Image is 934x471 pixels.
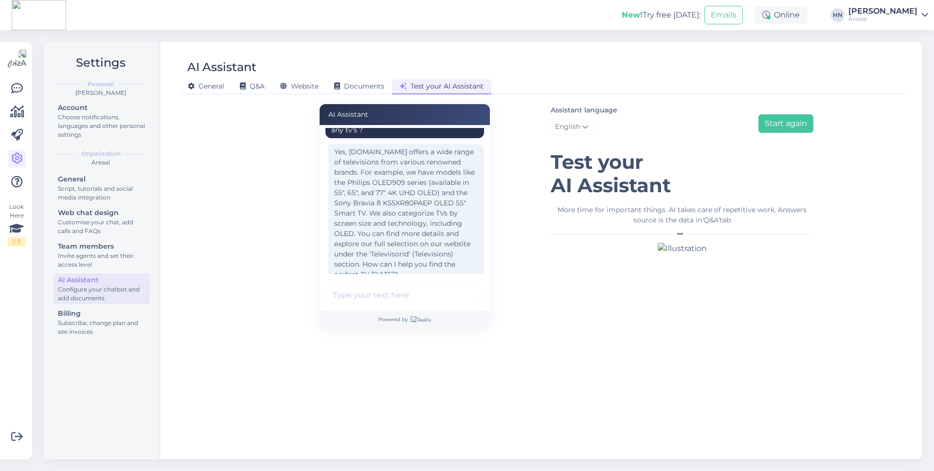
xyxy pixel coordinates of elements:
label: Assistant language [551,105,617,115]
a: Team membersInvite agents and set their access level [54,240,150,271]
img: Illustration [658,243,707,254]
div: Customise your chat, add calls and FAQs [58,218,145,235]
b: New! [622,10,643,19]
div: [PERSON_NAME] [52,89,150,97]
div: Invite agents and set their access level [58,252,145,269]
div: Online [754,6,808,24]
b: Organization [81,149,121,158]
div: Subscribe, change plan and see invoices [58,319,145,336]
div: Try free [DATE]: [622,9,700,21]
div: General [58,174,145,184]
a: Web chat designCustomise your chat, add calls and FAQs [54,206,150,237]
span: Website [280,82,319,91]
span: Powered by [378,316,431,323]
img: Askly [411,316,431,322]
div: AI Assistant [320,104,490,125]
div: AI Assistant [187,58,256,76]
div: Areaal [52,158,150,167]
button: Emails [704,6,743,24]
div: [PERSON_NAME] [848,7,917,15]
div: Web chat design [58,208,145,218]
div: Configure your chatbot and add documents [58,285,145,303]
div: AI Assistant [58,275,145,285]
a: BillingSubscribe, change plan and see invoices [54,307,150,338]
h1: Test your AI Assistant [551,150,813,197]
span: Q&A [240,82,265,91]
a: [PERSON_NAME]Areaal [848,7,928,23]
div: Choose notifications, languages and other personal settings [58,113,145,139]
h2: Settings [52,54,150,72]
button: Start again [758,114,813,133]
div: Account [58,103,145,113]
div: Script, tutorials and social media integration [58,184,145,202]
a: GeneralScript, tutorials and social media integration [54,173,150,203]
a: AccountChoose notifications, languages and other personal settings [54,101,150,141]
div: Look Here [8,202,25,246]
i: 'Q&A' [702,216,719,224]
div: More time for important things. AI takes care of repetitive work. Answers source is the data in tab [551,205,813,225]
img: Askly Logo [8,50,26,68]
span: Documents [334,82,384,91]
div: Team members [58,241,145,252]
div: Areaal [848,15,917,23]
span: English [555,122,580,132]
div: Billing [58,308,145,319]
div: HN [831,8,844,22]
span: Test your AI Assistant [400,82,484,91]
input: Type your text here [325,285,484,305]
a: English [551,119,593,135]
span: General [188,82,224,91]
div: Yes, [DOMAIN_NAME] offers a wide range of televisions from various renowned brands. For example, ... [328,144,484,283]
div: 1 / 3 [8,237,25,246]
b: Personal [88,80,114,89]
a: AI AssistantConfigure your chatbot and add documents [54,273,150,304]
